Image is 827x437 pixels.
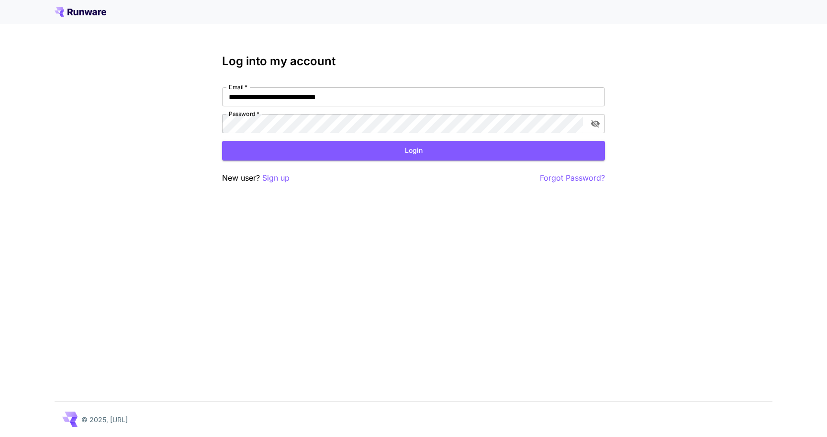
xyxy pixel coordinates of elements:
p: © 2025, [URL] [81,414,128,425]
h3: Log into my account [222,55,605,68]
button: Sign up [262,172,290,184]
button: Login [222,141,605,161]
label: Email [229,83,247,91]
button: toggle password visibility [587,115,604,132]
p: New user? [222,172,290,184]
button: Forgot Password? [540,172,605,184]
label: Password [229,110,259,118]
